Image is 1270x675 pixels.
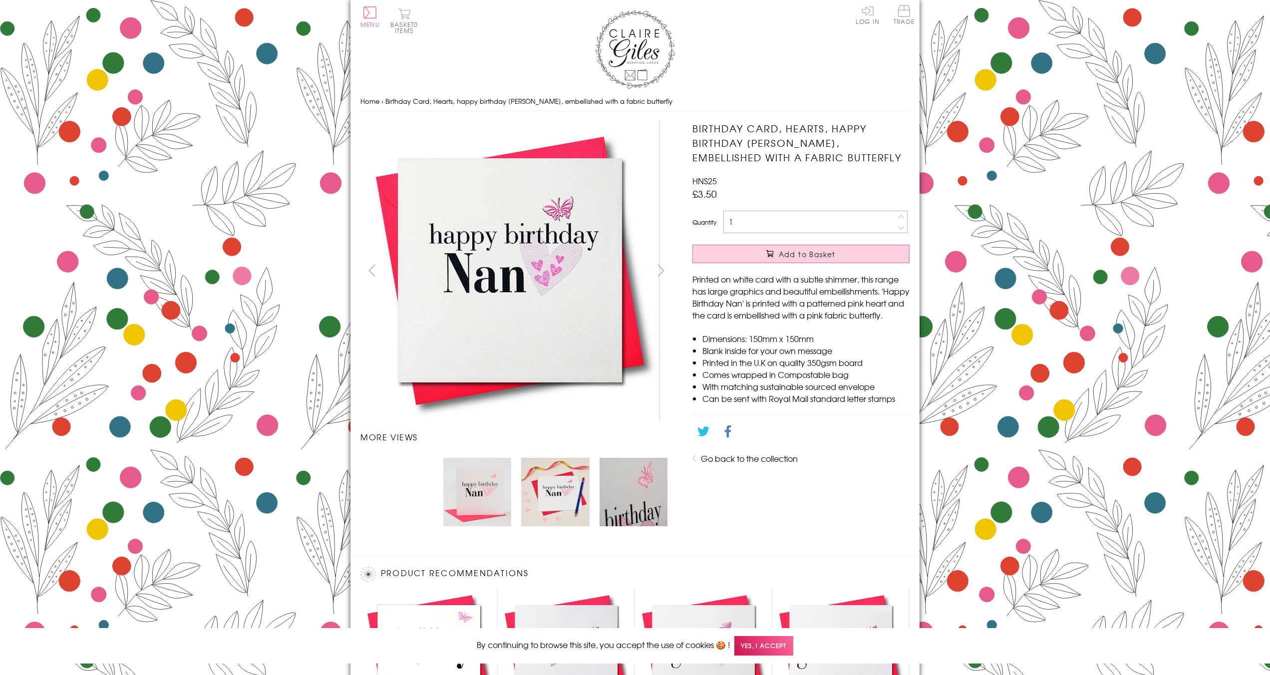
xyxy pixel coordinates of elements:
img: Birthday Card, Hearts, happy birthday Nan, embellished with a fabric butterfly [360,121,660,420]
span: Add to Basket [779,249,836,259]
li: Carousel Page 4 [595,453,672,531]
img: Birthday Card, Hearts, happy birthday Nan, embellished with a fabric butterfly [521,458,589,526]
button: prev [360,259,383,282]
button: Add to Basket [692,245,910,263]
a: Home [360,96,379,106]
span: Trade [894,5,915,24]
a: Go back to the collection [701,452,798,464]
span: 0 items [395,20,418,35]
img: Claire Giles Greetings Cards [595,10,675,89]
li: Carousel Page 1 (Current Slide) [360,453,438,531]
li: Can be sent with Royal Mail standard letter stamps [702,392,910,404]
span: › [381,96,383,106]
button: Basket0 items [390,8,418,33]
li: Blank inside for your own message [702,344,910,356]
span: £3.50 [692,187,717,201]
li: With matching sustainable sourced envelope [702,380,910,392]
button: next [650,259,672,282]
ul: Carousel Pagination [360,453,672,531]
img: Birthday Card, Hearts, happy birthday Nan, embellished with a fabric butterfly [672,121,972,421]
p: Printed on white card with a subtle shimmer, this range has large graphics and beautiful embellis... [692,273,910,321]
h3: More views [360,431,672,443]
h1: Birthday Card, Hearts, happy birthday [PERSON_NAME], embellished with a fabric butterfly [692,121,910,164]
img: Birthday Card, Hearts, happy birthday Nan, embellished with a fabric butterfly [600,458,667,526]
li: Dimensions: 150mm x 150mm [702,333,910,344]
a: Trade [894,5,915,26]
span: Menu [360,20,380,29]
li: Comes wrapped in Compostable bag [702,368,910,380]
span: Birthday Card, Hearts, happy birthday [PERSON_NAME], embellished with a fabric butterfly [385,96,672,106]
span: HNS25 [692,175,717,187]
button: Menu [360,6,380,27]
h2: Product recommendations [360,567,910,582]
img: Birthday Card, Hearts, happy birthday Nan, embellished with a fabric butterfly [443,458,511,526]
li: Carousel Page 2 [438,453,516,531]
nav: breadcrumbs [360,91,910,112]
li: Printed in the U.K on quality 350gsm board [702,356,910,368]
span: Yes, I accept [734,636,793,656]
label: Quantity [692,218,716,227]
li: Carousel Page 3 [516,453,594,531]
a: Log In [856,5,880,24]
